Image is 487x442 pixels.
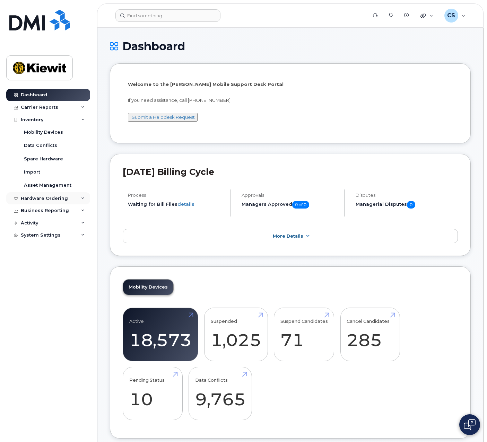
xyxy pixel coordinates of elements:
h5: Managerial Disputes [356,201,458,209]
a: Pending Status 10 [129,371,176,416]
h4: Approvals [242,193,338,198]
span: 0 of 0 [292,201,309,209]
a: Mobility Devices [123,280,173,295]
h4: Process [128,193,224,198]
a: Active 18,573 [129,312,192,357]
h4: Disputes [356,193,458,198]
button: Submit a Helpdesk Request [128,113,198,122]
h1: Dashboard [110,40,471,52]
h5: Managers Approved [242,201,338,209]
a: Suspended 1,025 [211,312,261,357]
p: If you need assistance, call [PHONE_NUMBER] [128,97,453,104]
li: Waiting for Bill Files [128,201,224,207]
a: Submit a Helpdesk Request [132,114,195,120]
span: 0 [407,201,415,209]
a: details [177,201,194,207]
img: Open chat [464,419,476,430]
a: Cancel Candidates 285 [347,312,393,357]
a: Suspend Candidates 71 [280,312,328,357]
h2: [DATE] Billing Cycle [123,167,458,177]
p: Welcome to the [PERSON_NAME] Mobile Support Desk Portal [128,81,453,88]
span: More Details [273,233,303,239]
a: Data Conflicts 9,765 [195,371,246,416]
